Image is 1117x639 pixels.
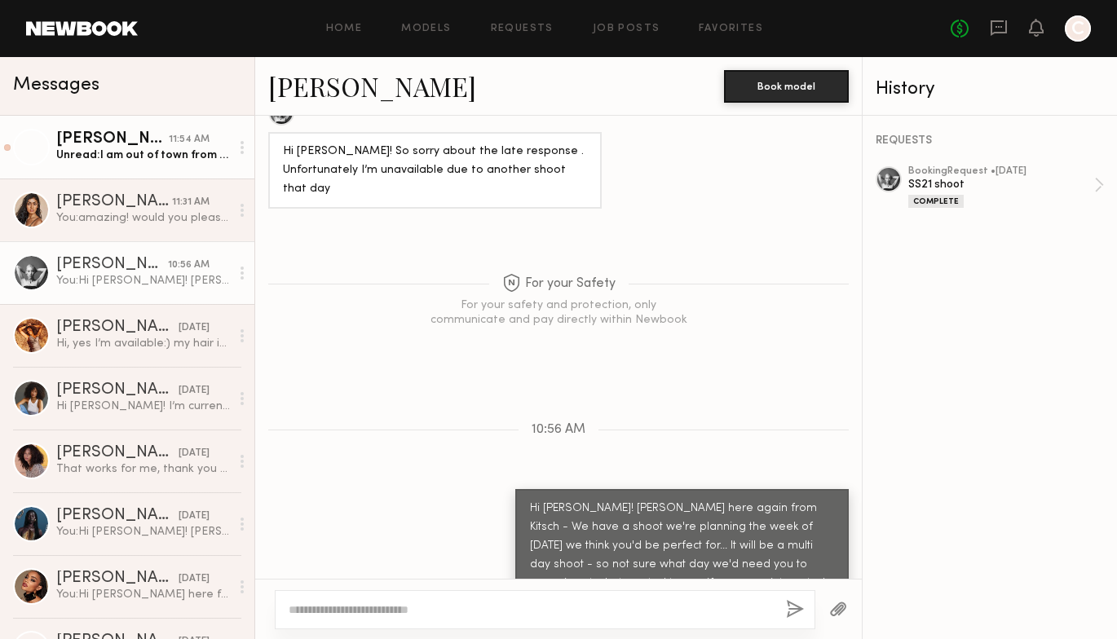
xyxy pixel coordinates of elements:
[724,70,849,103] button: Book model
[56,194,172,210] div: [PERSON_NAME]
[908,166,1104,208] a: bookingRequest •[DATE]SS21 shootComplete
[179,446,210,461] div: [DATE]
[56,210,230,226] div: You: amazing! would you please let me know what hair type you would consider you have? also, if y...
[908,166,1094,177] div: booking Request • [DATE]
[179,509,210,524] div: [DATE]
[908,177,1094,192] div: SS21 shoot
[530,500,834,612] div: Hi [PERSON_NAME]! [PERSON_NAME] here again from Kitsch - We have a shoot we're planning the week ...
[56,461,230,477] div: That works for me, thank you for letting me know :)
[56,273,230,289] div: You: Hi [PERSON_NAME]! [PERSON_NAME] here again from Kitsch - We have a shoot we're planning the ...
[876,135,1104,147] div: REQUESTS
[56,319,179,336] div: [PERSON_NAME]
[699,24,763,34] a: Favorites
[491,24,554,34] a: Requests
[172,195,210,210] div: 11:31 AM
[502,274,616,294] span: For your Safety
[56,508,179,524] div: [PERSON_NAME]
[169,132,210,148] div: 11:54 AM
[56,445,179,461] div: [PERSON_NAME]
[268,68,476,104] a: [PERSON_NAME]
[724,78,849,92] a: Book model
[179,571,210,587] div: [DATE]
[56,257,168,273] div: [PERSON_NAME]
[876,80,1104,99] div: History
[56,382,179,399] div: [PERSON_NAME]
[56,524,230,540] div: You: Hi [PERSON_NAME]! [PERSON_NAME] here from Kitsch - We have a shoot we're planning the week o...
[168,258,210,273] div: 10:56 AM
[179,383,210,399] div: [DATE]
[1065,15,1091,42] a: C
[532,423,585,437] span: 10:56 AM
[56,148,230,163] div: Unread: I am out of town from the 10-15. If dates are different swing back. Thank you.
[56,336,230,351] div: Hi, yes I’m available:) my hair is currently curly!
[283,143,587,199] div: Hi [PERSON_NAME]! So sorry about the late response . Unfortunately I’m unavailable due to another...
[56,399,230,414] div: Hi [PERSON_NAME]! I’m currently available and would love to hear more :)
[428,298,689,328] div: For your safety and protection, only communicate and pay directly within Newbook
[56,587,230,602] div: You: Hi [PERSON_NAME] here from Kitsch - We have a shoot we're planning the week of [DATE] we thi...
[13,76,99,95] span: Messages
[593,24,660,34] a: Job Posts
[56,131,169,148] div: [PERSON_NAME]
[401,24,451,34] a: Models
[56,571,179,587] div: [PERSON_NAME]
[326,24,363,34] a: Home
[908,195,964,208] div: Complete
[179,320,210,336] div: [DATE]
